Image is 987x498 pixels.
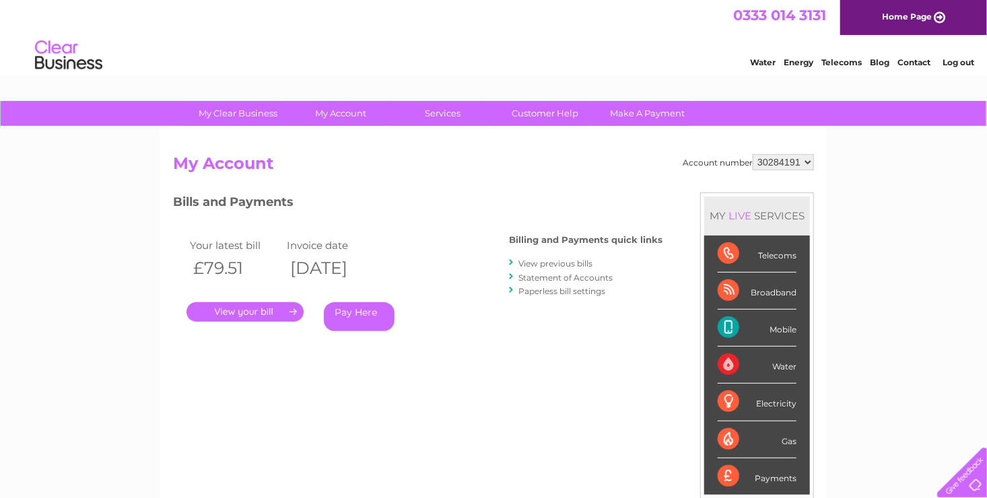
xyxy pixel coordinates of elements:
div: Payments [718,458,796,495]
div: Broadband [718,273,796,310]
a: Make A Payment [592,101,704,126]
a: My Clear Business [183,101,294,126]
a: . [186,302,304,322]
a: Paperless bill settings [518,286,605,296]
h3: Bills and Payments [173,192,662,216]
div: Mobile [718,310,796,347]
a: Pay Here [324,302,395,331]
a: Contact [897,57,930,67]
div: LIVE [726,209,754,222]
a: Energy [784,57,813,67]
a: Statement of Accounts [518,273,613,283]
div: Gas [718,421,796,458]
div: Electricity [718,384,796,421]
th: £79.51 [186,254,283,282]
a: Blog [870,57,889,67]
a: My Account [285,101,397,126]
a: Services [388,101,499,126]
th: [DATE] [283,254,380,282]
a: View previous bills [518,258,592,269]
img: logo.png [34,35,103,76]
a: Customer Help [490,101,601,126]
td: Invoice date [283,236,380,254]
div: Telecoms [718,236,796,273]
a: Water [750,57,776,67]
td: Your latest bill [186,236,283,254]
h4: Billing and Payments quick links [509,235,662,245]
div: Clear Business is a trading name of Verastar Limited (registered in [GEOGRAPHIC_DATA] No. 3667643... [176,7,813,65]
a: Telecoms [821,57,862,67]
a: 0333 014 3131 [733,7,826,24]
a: Log out [943,57,974,67]
div: Water [718,347,796,384]
div: Account number [683,154,814,170]
div: MY SERVICES [704,197,810,235]
h2: My Account [173,154,814,180]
